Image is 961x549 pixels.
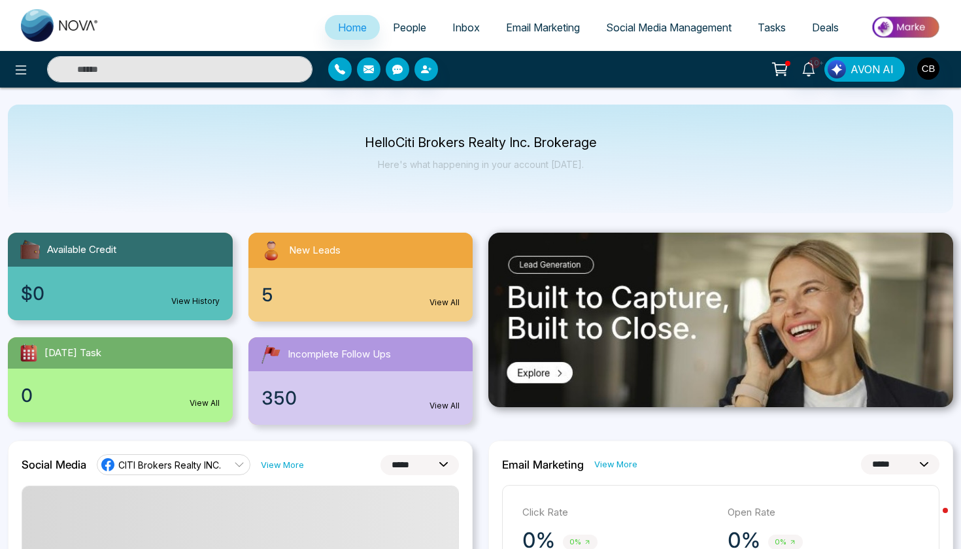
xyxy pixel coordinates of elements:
a: Deals [799,15,852,40]
span: 350 [261,384,297,412]
a: 10+ [793,57,824,80]
img: User Avatar [917,58,939,80]
span: Social Media Management [606,21,732,34]
a: People [380,15,439,40]
a: Social Media Management [593,15,745,40]
p: Click Rate [522,505,715,520]
h2: Email Marketing [502,458,584,471]
span: People [393,21,426,34]
span: $0 [21,280,44,307]
p: Here's what happening in your account [DATE]. [365,159,597,170]
button: AVON AI [824,57,905,82]
a: View History [171,295,220,307]
img: followUps.svg [259,342,282,366]
img: Market-place.gif [858,12,953,42]
img: newLeads.svg [259,238,284,263]
span: 0 [21,382,33,409]
span: Inbox [452,21,480,34]
a: View All [430,297,460,308]
a: View More [261,459,304,471]
span: 5 [261,281,273,308]
img: . [488,233,953,407]
span: Home [338,21,367,34]
h2: Social Media [22,458,86,471]
span: CITI Brokers Realty INC. [118,459,221,471]
span: AVON AI [851,61,894,77]
a: View More [594,458,637,471]
span: New Leads [289,243,341,258]
img: Nova CRM Logo [21,9,99,42]
span: Email Marketing [506,21,580,34]
a: Email Marketing [493,15,593,40]
img: todayTask.svg [18,342,39,363]
a: Tasks [745,15,799,40]
span: Available Credit [47,242,116,258]
p: Open Rate [728,505,920,520]
span: [DATE] Task [44,346,101,361]
img: Lead Flow [828,60,846,78]
p: Hello Citi Brokers Realty Inc. Brokerage [365,137,597,148]
a: Incomplete Follow Ups350View All [241,337,481,425]
a: Home [325,15,380,40]
a: View All [190,397,220,409]
span: Tasks [758,21,786,34]
span: Incomplete Follow Ups [288,347,391,362]
a: New Leads5View All [241,233,481,322]
a: Inbox [439,15,493,40]
iframe: Intercom live chat [917,505,948,536]
a: View All [430,400,460,412]
span: Deals [812,21,839,34]
span: 10+ [809,57,820,69]
img: availableCredit.svg [18,238,42,261]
